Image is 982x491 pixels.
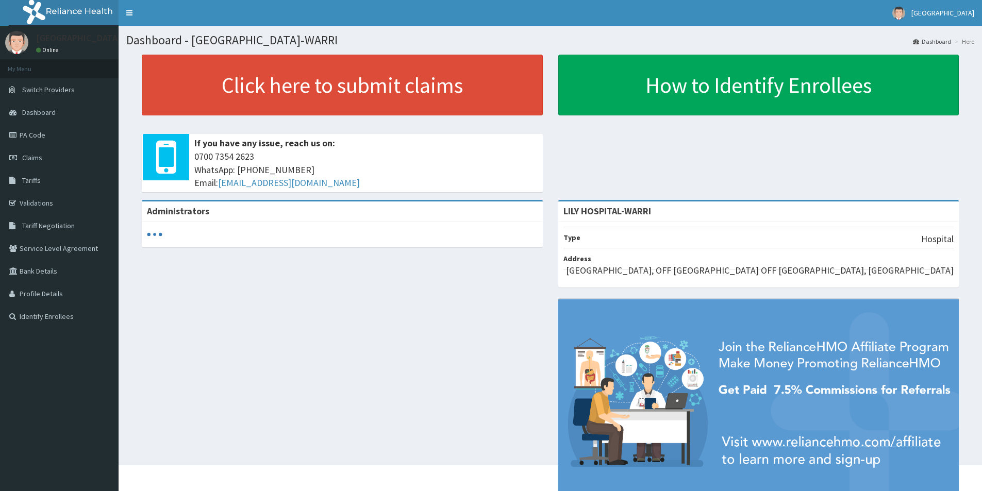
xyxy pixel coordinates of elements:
p: [GEOGRAPHIC_DATA] [36,33,121,43]
a: Click here to submit claims [142,55,543,115]
p: Hospital [921,232,954,246]
a: [EMAIL_ADDRESS][DOMAIN_NAME] [218,177,360,189]
span: Claims [22,153,42,162]
a: Online [36,46,61,54]
h1: Dashboard - [GEOGRAPHIC_DATA]-WARRI [126,33,974,47]
strong: LILY HOSPITAL-WARRI [563,205,651,217]
b: If you have any issue, reach us on: [194,137,335,149]
span: Tariffs [22,176,41,185]
a: How to Identify Enrollees [558,55,959,115]
b: Type [563,233,580,242]
span: Switch Providers [22,85,75,94]
p: [GEOGRAPHIC_DATA], OFF [GEOGRAPHIC_DATA] OFF [GEOGRAPHIC_DATA], [GEOGRAPHIC_DATA] [566,264,954,277]
img: User Image [892,7,905,20]
b: Administrators [147,205,209,217]
a: Dashboard [913,37,951,46]
svg: audio-loading [147,227,162,242]
span: 0700 7354 2623 WhatsApp: [PHONE_NUMBER] Email: [194,150,538,190]
img: User Image [5,31,28,54]
span: Dashboard [22,108,56,117]
span: [GEOGRAPHIC_DATA] [911,8,974,18]
span: Tariff Negotiation [22,221,75,230]
li: Here [952,37,974,46]
b: Address [563,254,591,263]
